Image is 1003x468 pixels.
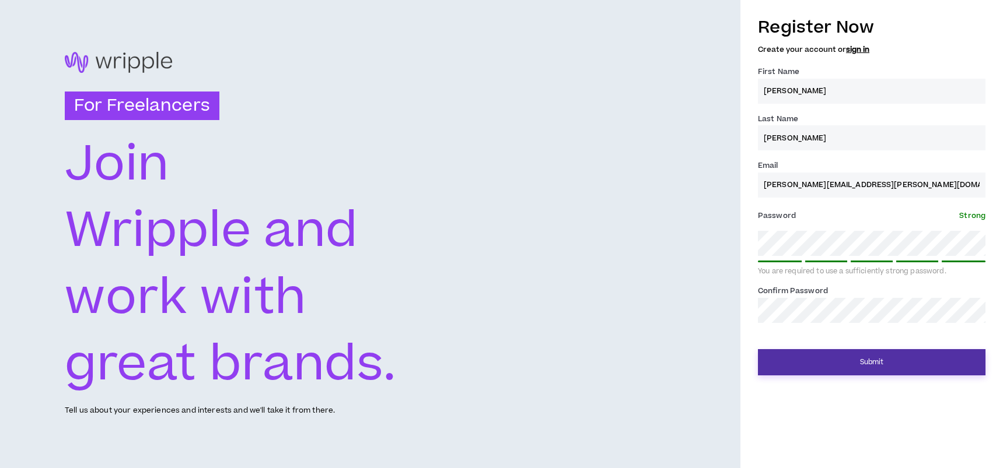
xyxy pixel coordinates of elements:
[65,263,306,333] text: work with
[65,92,219,121] h3: For Freelancers
[758,110,798,128] label: Last Name
[959,210,985,221] span: Strong
[758,349,985,375] button: Submit
[758,79,985,104] input: First name
[758,125,985,150] input: Last name
[65,405,335,416] p: Tell us about your experiences and interests and we'll take it from there.
[758,173,985,198] input: Enter Email
[758,156,778,175] label: Email
[758,45,985,54] h5: Create your account or
[758,62,799,81] label: First Name
[758,267,985,276] div: You are required to use a sufficiently strong password.
[12,428,40,456] iframe: Intercom live chat
[65,130,169,199] text: Join
[846,44,869,55] a: sign in
[758,15,985,40] h3: Register Now
[65,330,397,400] text: great brands.
[758,210,796,221] span: Password
[758,281,828,300] label: Confirm Password
[65,197,359,266] text: Wripple and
